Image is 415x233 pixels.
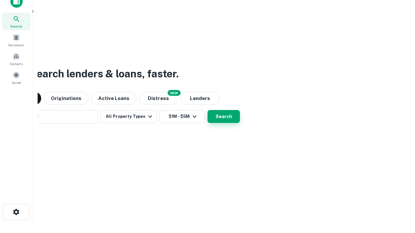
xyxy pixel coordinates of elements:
span: Search [10,24,22,29]
span: Saved [12,80,21,85]
button: Search distressed loans with lien and other non-mortgage details. [139,92,178,105]
button: Active Loans [91,92,136,105]
h3: Search lenders & loans, faster. [30,66,179,82]
span: Contacts [10,61,23,66]
div: NEW [168,90,181,96]
span: Borrowers [8,42,24,48]
button: Originations [44,92,89,105]
a: Search [2,13,30,30]
button: Search [207,110,240,123]
a: Contacts [2,50,30,68]
a: Saved [2,69,30,86]
button: $1M - $5M [160,110,205,123]
iframe: Chat Widget [383,181,415,212]
button: All Property Types [101,110,157,123]
button: Lenders [181,92,219,105]
a: Borrowers [2,31,30,49]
